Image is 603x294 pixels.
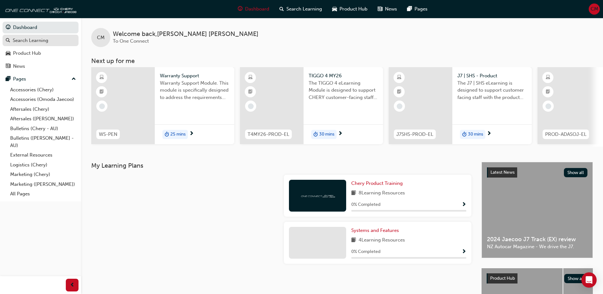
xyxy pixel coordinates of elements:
[462,202,466,208] span: Show Progress
[332,5,337,13] span: car-icon
[490,170,515,175] span: Latest News
[397,73,401,82] span: learningResourceType_ELEARNING-icon
[6,51,10,56] span: car-icon
[351,180,405,187] a: Chery Product Training
[3,3,76,15] img: oneconnect
[457,72,527,80] span: J7 | SHS - Product
[8,170,79,179] a: Marketing (Chery)
[81,57,603,65] h3: Next up for me
[248,103,254,109] span: learningRecordVerb_NONE-icon
[545,103,551,109] span: learningRecordVerb_NONE-icon
[546,88,550,96] span: booktick-icon
[351,201,380,208] span: 0 % Completed
[233,3,274,16] a: guage-iconDashboard
[6,38,10,44] span: search-icon
[487,273,588,283] a: Product HubShow all
[462,248,466,256] button: Show Progress
[397,103,402,109] span: learningRecordVerb_NONE-icon
[8,160,79,170] a: Logistics (Chery)
[8,114,79,124] a: Aftersales ([PERSON_NAME])
[351,180,403,186] span: Chery Product Training
[591,5,598,13] span: CM
[13,63,25,70] div: News
[13,50,41,57] div: Product Hub
[6,76,10,82] span: pages-icon
[487,236,587,243] span: 2024 Jaecoo J7 Track (EX) review
[378,5,382,13] span: news-icon
[564,168,588,177] button: Show all
[327,3,373,16] a: car-iconProduct Hub
[389,67,532,144] a: J7SHS-PROD-ELJ7 | SHS - ProductThe J7 | SHS eLearning is designed to support customer facing staf...
[3,47,79,59] a: Product Hub
[3,20,79,73] button: DashboardSearch LearningProduct HubNews
[487,243,587,250] span: NZ Autocar Magazine - We drive the J7.
[99,88,104,96] span: booktick-icon
[397,88,401,96] span: booktick-icon
[165,130,169,139] span: duration-icon
[338,131,343,137] span: next-icon
[279,5,284,13] span: search-icon
[359,236,405,244] span: 4 Learning Resources
[3,35,79,46] a: Search Learning
[300,192,335,199] img: oneconnect
[8,104,79,114] a: Aftersales (Chery)
[8,189,79,199] a: All Pages
[462,249,466,255] span: Show Progress
[402,3,433,16] a: pages-iconPages
[373,3,402,16] a: news-iconNews
[415,5,428,13] span: Pages
[309,80,378,101] span: The TIGGO 4 eLearning Module is designed to support CHERY customer-facing staff with the product ...
[313,130,318,139] span: duration-icon
[13,37,48,44] div: Search Learning
[238,5,243,13] span: guage-icon
[113,38,149,44] span: To One Connect
[248,88,253,96] span: booktick-icon
[309,72,378,80] span: TIGGO 4 MY26
[3,73,79,85] button: Pages
[351,227,401,234] a: Systems and Features
[396,131,433,138] span: J7SHS-PROD-EL
[545,131,586,138] span: PROD-ADASOJ-EL
[99,131,117,138] span: WS-PEN
[6,25,10,31] span: guage-icon
[351,248,380,255] span: 0 % Completed
[359,189,405,197] span: 8 Learning Resources
[170,131,186,138] span: 25 mins
[339,5,367,13] span: Product Hub
[91,67,234,144] a: WS-PENWarranty SupportWarranty Support Module. This module is specifically designed to address th...
[319,131,334,138] span: 30 mins
[487,131,491,137] span: next-icon
[286,5,322,13] span: Search Learning
[564,274,588,283] button: Show all
[91,162,471,169] h3: My Learning Plans
[113,31,258,38] span: Welcome back , [PERSON_NAME] [PERSON_NAME]
[274,3,327,16] a: search-iconSearch Learning
[457,80,527,101] span: The J7 | SHS eLearning is designed to support customer facing staff with the product and sales in...
[490,276,515,281] span: Product Hub
[248,131,289,138] span: T4MY26-PROD-EL
[468,131,483,138] span: 30 mins
[8,85,79,95] a: Accessories (Chery)
[240,67,383,144] a: T4MY26-PROD-ELTIGGO 4 MY26The TIGGO 4 eLearning Module is designed to support CHERY customer-faci...
[407,5,412,13] span: pages-icon
[160,80,229,101] span: Warranty Support Module. This module is specifically designed to address the requirements and pro...
[72,75,76,83] span: up-icon
[482,162,593,258] a: Latest NewsShow all2024 Jaecoo J7 Track (EX) reviewNZ Autocar Magazine - We drive the J7.
[97,34,105,41] span: CM
[462,201,466,209] button: Show Progress
[13,75,26,83] div: Pages
[8,150,79,160] a: External Resources
[6,64,10,69] span: news-icon
[99,103,105,109] span: learningRecordVerb_NONE-icon
[70,281,75,289] span: prev-icon
[351,227,399,233] span: Systems and Features
[589,3,600,15] button: CM
[3,22,79,33] a: Dashboard
[8,124,79,134] a: Bulletins (Chery - AU)
[581,272,597,288] div: Open Intercom Messenger
[351,236,356,244] span: book-icon
[99,73,104,82] span: learningResourceType_ELEARNING-icon
[8,179,79,189] a: Marketing ([PERSON_NAME])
